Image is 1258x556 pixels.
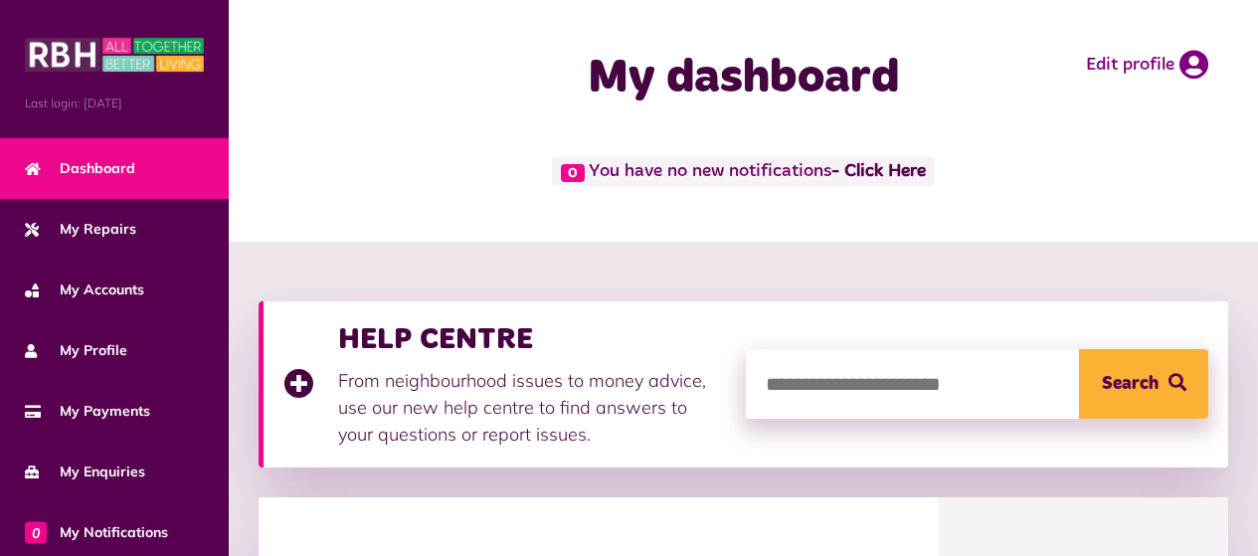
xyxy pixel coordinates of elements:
button: Search [1079,349,1208,419]
span: Dashboard [25,158,135,179]
span: 0 [561,164,585,182]
span: Last login: [DATE] [25,94,204,112]
span: My Profile [25,340,127,361]
span: My Enquiries [25,462,145,482]
span: 0 [25,521,47,543]
a: - Click Here [831,163,926,181]
span: My Accounts [25,279,144,300]
span: My Repairs [25,219,136,240]
span: My Payments [25,401,150,422]
a: Edit profile [1086,50,1208,80]
h3: HELP CENTRE [338,321,726,357]
img: MyRBH [25,35,204,75]
span: You have no new notifications [552,157,935,186]
span: Search [1102,349,1159,419]
h1: My dashboard [506,50,982,107]
span: My Notifications [25,522,168,543]
p: From neighbourhood issues to money advice, use our new help centre to find answers to your questi... [338,367,726,448]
